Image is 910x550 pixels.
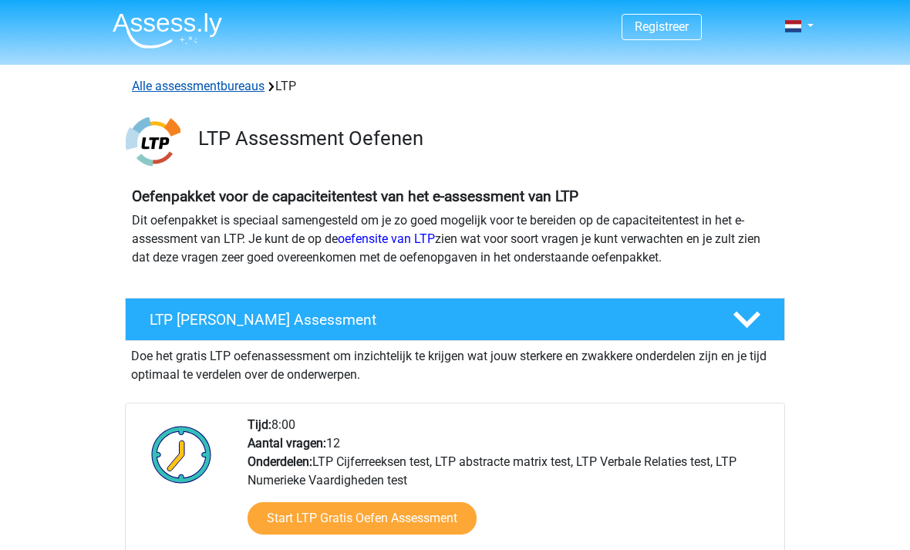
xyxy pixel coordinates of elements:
[132,79,265,93] a: Alle assessmentbureaus
[132,187,578,205] b: Oefenpakket voor de capaciteitentest van het e-assessment van LTP
[132,211,778,267] p: Dit oefenpakket is speciaal samengesteld om je zo goed mogelijk voor te bereiden op de capaciteit...
[150,311,708,329] h4: LTP [PERSON_NAME] Assessment
[338,231,435,246] a: oefensite van LTP
[113,12,222,49] img: Assessly
[119,298,791,341] a: LTP [PERSON_NAME] Assessment
[143,416,221,493] img: Klok
[248,417,271,432] b: Tijd:
[125,341,785,384] div: Doe het gratis LTP oefenassessment om inzichtelijk te krijgen wat jouw sterkere en zwakkere onder...
[126,114,180,169] img: ltp.png
[198,127,773,150] h3: LTP Assessment Oefenen
[635,19,689,34] a: Registreer
[248,436,326,450] b: Aantal vragen:
[248,454,312,469] b: Onderdelen:
[248,502,477,535] a: Start LTP Gratis Oefen Assessment
[126,77,784,96] div: LTP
